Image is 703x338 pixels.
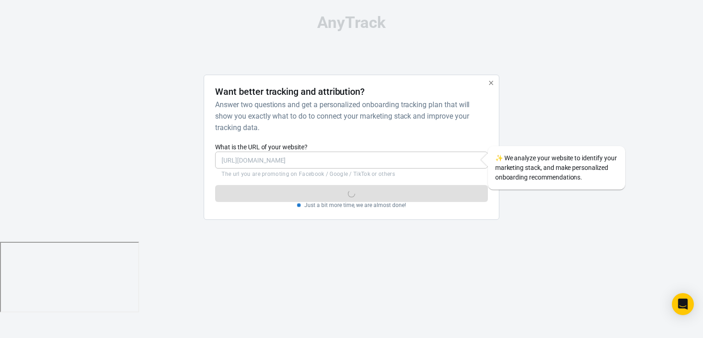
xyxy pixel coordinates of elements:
[123,15,580,31] div: AnyTrack
[488,146,625,190] div: We analyze your website to identify your marketing stack, and make personalized onboarding recomm...
[222,170,481,178] p: The url you are promoting on Facebook / Google / TikTok or others
[215,142,487,152] label: What is the URL of your website?
[672,293,694,315] div: Open Intercom Messenger
[304,202,406,208] p: Just a bit more time, we are almost done!
[215,99,484,133] h6: Answer two questions and get a personalized onboarding tracking plan that will show you exactly w...
[495,154,503,162] span: sparkles
[215,86,365,97] h4: Want better tracking and attribution?
[215,152,487,169] input: https://yourwebsite.com/landing-page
